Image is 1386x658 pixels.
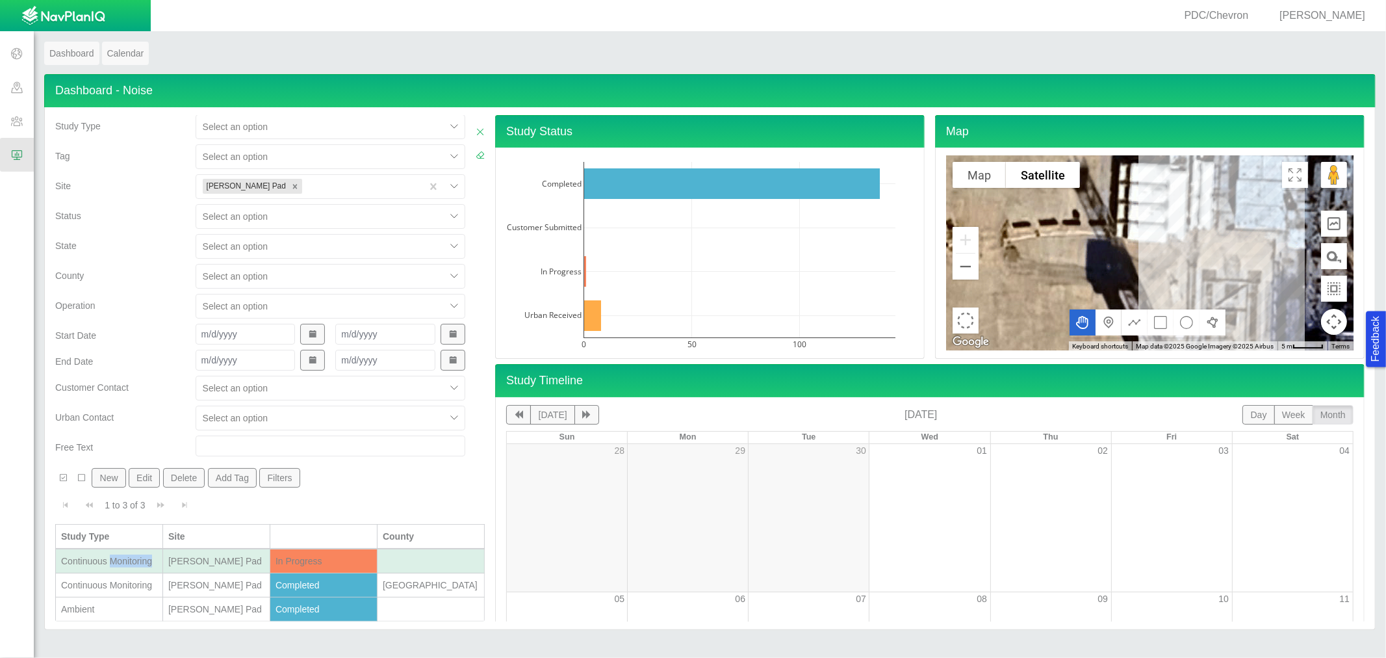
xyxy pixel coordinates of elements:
span: Map data ©2025 Google Imagery ©2025 Airbus [1136,343,1274,350]
button: Keyboard shortcuts [1072,342,1128,351]
span: End Date [55,356,93,367]
span: Study Type [55,121,101,131]
h4: Dashboard - Noise [44,74,1376,107]
span: Tue [802,432,815,441]
td: Lawrence Pad [163,573,270,598]
a: Open this area in Google Maps (opens a new window) [949,334,992,350]
a: 11 [1339,594,1350,604]
div: [PERSON_NAME] Pad [168,579,264,592]
button: Measure [1321,276,1347,302]
button: previous [506,405,531,425]
span: Start Date [55,330,96,341]
div: Site [168,530,264,543]
a: 28 [614,445,624,456]
button: Move the map [1070,309,1096,336]
a: Clear Filters [476,149,485,162]
h4: Study Status [495,115,925,148]
div: Continuous Monitoring [61,579,157,592]
span: State [55,241,77,251]
div: In Progress [276,555,372,568]
a: 05 [614,594,624,604]
span: [PERSON_NAME] [1279,10,1365,21]
input: m/d/yyyy [335,324,435,345]
button: New [92,468,125,488]
div: [GEOGRAPHIC_DATA] [383,579,479,592]
input: m/d/yyyy [335,350,435,371]
div: [PERSON_NAME] [1264,8,1370,23]
a: 29 [735,445,745,456]
button: Feedback [1366,311,1386,367]
span: 5 m [1281,343,1292,350]
button: Edit [129,468,160,488]
td: Completed [270,598,378,622]
button: Select area [953,308,979,334]
a: 10 [1218,594,1229,604]
a: 03 [1218,445,1229,456]
div: [PERSON_NAME] Pad [168,603,264,616]
h4: Study Timeline [495,364,1365,397]
button: week [1274,405,1313,425]
button: Map camera controls [1321,309,1347,335]
th: County [378,524,485,549]
td: Weld County [378,573,485,598]
button: day [1242,405,1274,425]
span: Fri [1166,432,1177,441]
span: [DATE] [905,409,937,420]
button: Zoom in [953,227,979,253]
th: Study Type [56,524,163,549]
button: month [1313,405,1354,425]
button: Draw a multipoint line [1122,309,1148,336]
span: Free Text [55,442,93,453]
a: 08 [977,594,987,604]
h4: Map [935,115,1365,148]
div: Study Type [61,530,157,543]
button: Toggle Fullscreen in browser window [1282,162,1308,188]
td: Lawrence Pad [163,549,270,573]
button: Filters [259,468,300,488]
div: Ambient [61,603,157,616]
button: Measure [1321,243,1347,269]
td: Completed [270,573,378,598]
span: PDC/Chevron [1185,10,1249,21]
button: Show Date Picker [300,350,325,371]
div: County [383,530,479,543]
a: 04 [1339,445,1350,456]
td: Ambient [56,598,163,622]
button: Elevation [1321,211,1347,237]
input: m/d/yyyy [196,324,295,345]
button: Map Scale: 5 m per 44 pixels [1277,341,1328,350]
button: Add Tag [208,468,257,488]
button: Draw a rectangle [1148,309,1174,336]
td: Lawrence Pad [163,598,270,622]
img: UrbanGroupSolutionsTheme$USG_Images$logo.png [21,6,105,27]
a: 09 [1097,594,1108,604]
div: Completed [276,603,372,616]
span: Site [55,181,71,191]
span: Thu [1044,432,1059,441]
span: Status [55,211,81,221]
td: Continuous Monitoring [56,573,163,598]
button: Add a marker [1096,309,1122,336]
span: County [55,270,84,281]
button: Show satellite imagery [1006,162,1080,188]
td: Continuous Monitoring [56,549,163,573]
span: Urban Contact [55,412,114,423]
span: Mon [680,432,697,441]
span: Sat [1287,432,1300,441]
span: Operation [55,300,95,311]
button: Show Date Picker [441,324,465,345]
div: [PERSON_NAME] Pad [203,179,288,194]
button: Draw a circle [1174,309,1200,336]
td: In Progress [270,549,378,573]
button: Show Date Picker [441,350,465,371]
div: Remove Lawrence Pad [288,179,302,194]
div: [PERSON_NAME] Pad [168,555,264,568]
div: Pagination [55,493,485,518]
span: Tag [55,151,70,161]
div: Completed [276,579,372,592]
div: Status [276,530,372,543]
a: Terms (opens in new tab) [1331,343,1350,350]
button: Show Date Picker [300,324,325,345]
button: next [574,405,599,425]
button: Drag Pegman onto the map to open Street View [1321,162,1347,188]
